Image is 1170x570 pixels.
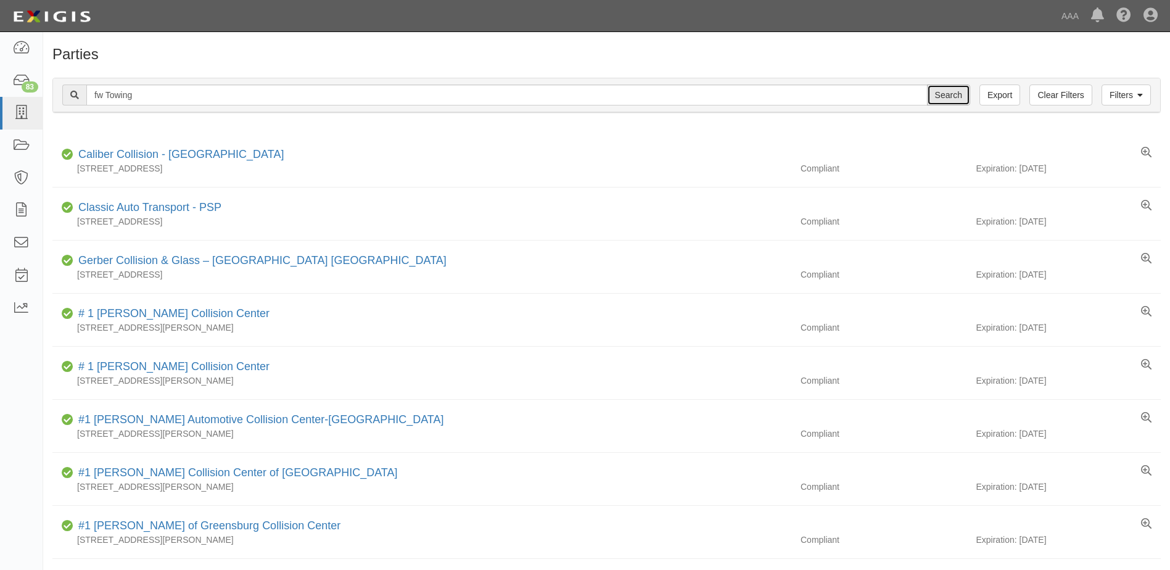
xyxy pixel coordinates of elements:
i: Compliant [62,204,73,212]
a: Export [979,85,1020,105]
div: Gerber Collision & Glass – Houston Brighton [73,253,447,269]
div: Compliant [791,268,976,281]
div: [STREET_ADDRESS][PERSON_NAME] [52,374,791,387]
div: Expiration: [DATE] [976,481,1160,493]
a: View results summary [1141,359,1151,371]
div: Expiration: [DATE] [976,268,1160,281]
a: # 1 [PERSON_NAME] Collision Center [78,360,270,373]
a: Filters [1102,85,1151,105]
i: Compliant [62,469,73,477]
div: #1 Cochran of Greensburg Collision Center [73,518,340,534]
img: logo-5460c22ac91f19d4615b14bd174203de0afe785f0fc80cf4dbbc73dc1793850b.png [9,6,94,28]
i: Compliant [62,310,73,318]
div: [STREET_ADDRESS][PERSON_NAME] [52,427,791,440]
div: 83 [22,81,38,93]
div: Compliant [791,374,976,387]
a: View results summary [1141,518,1151,531]
div: Classic Auto Transport - PSP [73,200,221,216]
a: View results summary [1141,147,1151,159]
input: Search [86,85,928,105]
a: #1 [PERSON_NAME] Automotive Collision Center-[GEOGRAPHIC_DATA] [78,413,444,426]
div: Compliant [791,427,976,440]
div: [STREET_ADDRESS] [52,268,791,281]
div: #1 Cochran Collision Center of Greensburg [73,465,398,481]
div: [STREET_ADDRESS] [52,215,791,228]
div: Expiration: [DATE] [976,427,1160,440]
h1: Parties [52,46,1161,62]
div: [STREET_ADDRESS] [52,162,791,175]
div: #1 Cochran Automotive Collision Center-Monroeville [73,412,444,428]
i: Compliant [62,151,73,159]
a: # 1 [PERSON_NAME] Collision Center [78,307,270,320]
a: AAA [1055,4,1085,28]
a: Gerber Collision & Glass – [GEOGRAPHIC_DATA] [GEOGRAPHIC_DATA] [78,254,447,266]
div: Expiration: [DATE] [976,162,1160,175]
div: # 1 Cochran Collision Center [73,359,270,375]
div: Compliant [791,321,976,334]
div: Compliant [791,534,976,546]
input: Search [927,85,970,105]
a: Classic Auto Transport - PSP [78,201,221,213]
a: #1 [PERSON_NAME] of Greensburg Collision Center [78,519,340,532]
a: View results summary [1141,412,1151,424]
div: Compliant [791,162,976,175]
i: Compliant [62,257,73,265]
div: Caliber Collision - Gainesville [73,147,284,163]
div: Compliant [791,481,976,493]
div: Expiration: [DATE] [976,374,1160,387]
a: #1 [PERSON_NAME] Collision Center of [GEOGRAPHIC_DATA] [78,466,398,479]
div: Compliant [791,215,976,228]
a: View results summary [1141,253,1151,265]
div: # 1 Cochran Collision Center [73,306,270,322]
i: Compliant [62,416,73,424]
div: Expiration: [DATE] [976,321,1160,334]
a: View results summary [1141,200,1151,212]
a: View results summary [1141,465,1151,477]
div: [STREET_ADDRESS][PERSON_NAME] [52,321,791,334]
a: Clear Filters [1029,85,1092,105]
div: Expiration: [DATE] [976,534,1160,546]
a: Caliber Collision - [GEOGRAPHIC_DATA] [78,148,284,160]
a: View results summary [1141,306,1151,318]
i: Compliant [62,522,73,531]
div: Expiration: [DATE] [976,215,1160,228]
i: Help Center - Complianz [1116,9,1131,23]
div: [STREET_ADDRESS][PERSON_NAME] [52,481,791,493]
div: [STREET_ADDRESS][PERSON_NAME] [52,534,791,546]
i: Compliant [62,363,73,371]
